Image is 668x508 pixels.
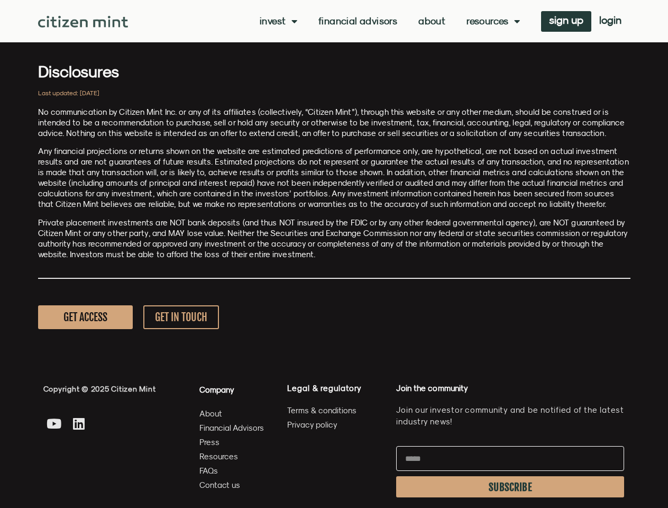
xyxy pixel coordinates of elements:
span: Terms & conditions [287,404,356,417]
a: Contact us [199,478,264,492]
span: About [199,407,222,420]
a: login [591,11,629,32]
a: About [199,407,264,420]
span: Press [199,436,219,449]
a: Press [199,436,264,449]
span: login [599,16,621,24]
button: SUBSCRIBE [396,476,624,497]
p: Join our investor community and be notified of the latest industry news! [396,404,624,428]
a: FAQs [199,464,264,477]
a: Resources [466,16,520,26]
nav: Menu [260,16,520,26]
span: GET IN TOUCH [155,311,207,324]
h4: Join the community [396,383,624,394]
a: Financial Advisors [199,421,264,434]
span: Financial Advisors [199,421,264,434]
h4: Company [199,383,264,396]
form: Newsletter [396,446,624,503]
p: Any financial projections or returns shown on the website are estimated predictions of performanc... [38,146,630,210]
a: Financial Advisors [318,16,397,26]
span: Privacy policy [287,418,337,431]
h2: Last updated: [DATE] [38,90,630,96]
a: GET IN TOUCH [143,305,219,329]
a: About [418,16,445,26]
img: Citizen Mint [38,16,129,28]
span: FAQs [199,464,218,477]
a: Invest [260,16,297,26]
a: GET ACCESS [38,305,133,329]
a: sign up [541,11,591,32]
a: Terms & conditions [287,404,386,417]
a: Privacy policy [287,418,386,431]
span: Copyright © 2025 Citizen Mint [43,385,156,393]
p: Private placement investments are NOT bank deposits (and thus NOT insured by the FDIC or by any o... [38,217,630,260]
a: Resources [199,450,264,463]
h3: Disclosures [38,63,630,79]
h4: Legal & regulatory [287,383,386,393]
p: No communication by Citizen Mint Inc. or any of its affiliates (collectively, “Citizen Mint”), th... [38,107,630,139]
span: GET ACCESS [63,311,107,324]
span: Resources [199,450,238,463]
span: SUBSCRIBE [489,483,532,492]
span: sign up [549,16,583,24]
span: Contact us [199,478,240,492]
